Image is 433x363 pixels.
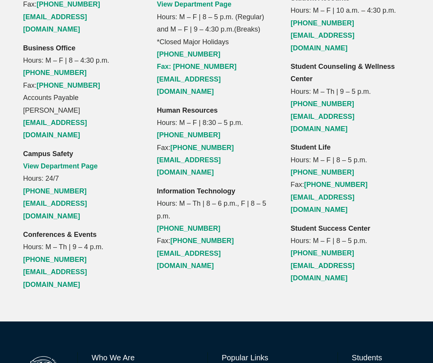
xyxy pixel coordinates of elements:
p: Hours: M – Th | 9 – 5 p.m. [291,60,410,135]
strong: Student Counseling & Wellness Center [291,63,395,83]
a: [PHONE_NUMBER] [23,69,87,77]
a: [EMAIL_ADDRESS][DOMAIN_NAME] [291,113,354,133]
a: [EMAIL_ADDRESS][DOMAIN_NAME] [291,193,354,213]
a: [PHONE_NUMBER] [37,0,100,8]
p: Hours: 24/7 [23,148,142,222]
strong: Student Life [291,143,331,151]
a: [EMAIL_ADDRESS][DOMAIN_NAME] [157,75,221,95]
strong: Conferences & Events [23,231,97,238]
a: [PHONE_NUMBER] [171,144,234,152]
a: [PHONE_NUMBER] [37,82,100,89]
a: [PHONE_NUMBER] [291,19,354,27]
a: [PHONE_NUMBER] [23,256,87,263]
a: [PHONE_NUMBER] [157,50,221,58]
a: [PHONE_NUMBER] [291,168,354,176]
a: View Department Page [23,162,98,170]
p: Hours: M – F | 8 – 4:30 p.m. Fax: Accounts Payable [PERSON_NAME] [23,42,142,142]
a: [EMAIL_ADDRESS][DOMAIN_NAME] [23,119,87,139]
a: [EMAIL_ADDRESS][DOMAIN_NAME] [23,268,87,288]
a: [EMAIL_ADDRESS][DOMAIN_NAME] [157,156,221,176]
a: [EMAIL_ADDRESS][DOMAIN_NAME] [23,200,87,220]
a: [PHONE_NUMBER] [291,100,354,108]
strong: Human Resources [157,107,218,114]
h6: Who We Are [92,352,194,363]
a: Fax: [PHONE_NUMBER] [157,63,237,70]
a: [PHONE_NUMBER] [157,225,221,232]
p: Hours: M – Th | 8 – 6 p.m., F | 8 – 5 p.m. Fax: [157,185,276,272]
strong: Business Office [23,44,75,52]
p: Hours: M – F | 8:30 – 5 p.m. Fax: [157,104,276,179]
h6: Popular Links [222,352,324,363]
a: [PHONE_NUMBER] [304,181,368,188]
h6: Students [352,352,410,363]
a: [EMAIL_ADDRESS][DOMAIN_NAME] [291,262,354,282]
strong: Information Technology [157,187,236,195]
p: Hours: M – F | 8 – 5 p.m. [291,222,410,285]
strong: Campus Safety [23,150,73,158]
a: [EMAIL_ADDRESS][DOMAIN_NAME] [23,13,87,33]
p: Hours: M – Th | 9 – 4 p.m. [23,228,142,291]
a: [EMAIL_ADDRESS][DOMAIN_NAME] [291,32,354,52]
a: [PHONE_NUMBER] [23,187,87,195]
a: [PHONE_NUMBER] [171,237,234,245]
a: View Department Page [157,0,232,8]
a: [EMAIL_ADDRESS][DOMAIN_NAME] [157,250,221,270]
a: [PHONE_NUMBER] [291,249,354,257]
strong: Student Success Center [291,225,370,232]
p: Hours: M – F | 8 – 5 p.m. Fax: [291,141,410,216]
a: [PHONE_NUMBER] [157,131,221,139]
